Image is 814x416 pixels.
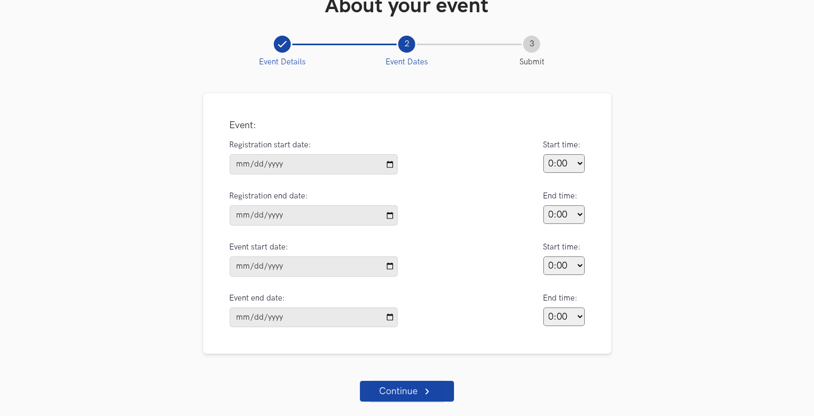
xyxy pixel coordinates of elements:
label: Event start date: [230,243,407,252]
span: 3 [530,36,534,53]
p: Event: [230,120,585,131]
label: End time: [543,192,578,201]
label: Event end date: [230,294,407,303]
span: Continue [379,387,417,396]
label: Start time: [543,243,581,252]
label: Registration start date: [230,140,407,149]
span: 2 [405,36,409,53]
label: Start time: [543,140,581,149]
label: Registration end date: [230,192,407,201]
div: Multi-step indicator [220,36,594,66]
a: Continue [360,381,454,402]
label: End time: [543,294,578,303]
